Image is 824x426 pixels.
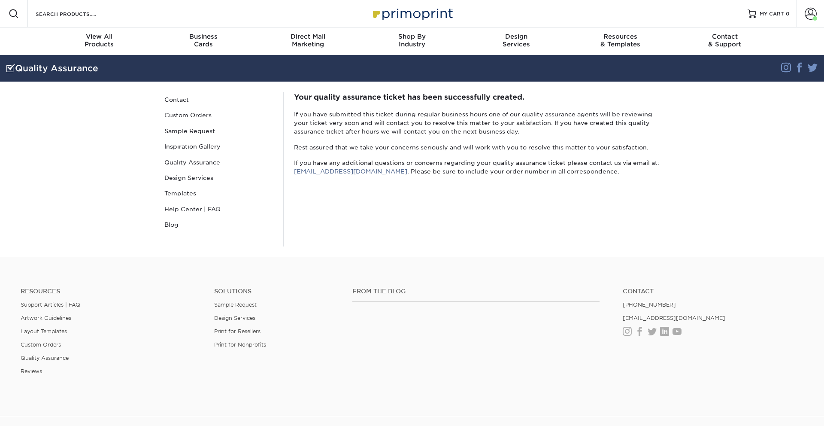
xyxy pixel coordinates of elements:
[161,92,277,107] a: Contact
[673,33,777,48] div: & Support
[21,328,67,335] a: Layout Templates
[256,27,360,55] a: Direct MailMarketing
[47,27,151,55] a: View AllProducts
[21,355,69,361] a: Quality Assurance
[623,288,803,295] a: Contact
[294,158,659,176] p: If you have any additional questions or concerns regarding your quality assurance ticket please c...
[161,186,277,201] a: Templates
[294,143,659,152] p: Rest assured that we take your concerns seriously and will work with you to resolve this matter t...
[623,315,725,321] a: [EMAIL_ADDRESS][DOMAIN_NAME]
[294,93,524,101] strong: Your quality assurance ticket has been successfully created.
[360,33,464,48] div: Industry
[161,123,277,139] a: Sample Request
[47,33,151,48] div: Products
[151,33,256,48] div: Cards
[161,217,277,232] a: Blog
[151,27,256,55] a: BusinessCards
[21,288,201,295] h4: Resources
[360,33,464,40] span: Shop By
[568,27,673,55] a: Resources& Templates
[673,27,777,55] a: Contact& Support
[294,168,407,175] a: [EMAIL_ADDRESS][DOMAIN_NAME]
[256,33,360,48] div: Marketing
[214,288,339,295] h4: Solutions
[360,27,464,55] a: Shop ByIndustry
[214,341,266,348] a: Print for Nonprofits
[673,33,777,40] span: Contact
[256,33,360,40] span: Direct Mail
[464,33,568,40] span: Design
[294,110,659,136] p: If you have submitted this ticket during regular business hours one of our quality assurance agen...
[214,328,261,335] a: Print for Resellers
[161,139,277,154] a: Inspiration Gallery
[35,9,118,19] input: SEARCH PRODUCTS.....
[21,315,71,321] a: Artwork Guidelines
[161,107,277,123] a: Custom Orders
[161,155,277,170] a: Quality Assurance
[161,170,277,186] a: Design Services
[464,27,568,55] a: DesignServices
[760,10,784,18] span: MY CART
[786,11,790,17] span: 0
[214,301,257,308] a: Sample Request
[464,33,568,48] div: Services
[352,288,600,295] h4: From the Blog
[47,33,151,40] span: View All
[21,301,80,308] a: Support Articles | FAQ
[369,4,455,23] img: Primoprint
[21,341,61,348] a: Custom Orders
[21,368,42,374] a: Reviews
[623,301,676,308] a: [PHONE_NUMBER]
[161,201,277,217] a: Help Center | FAQ
[568,33,673,40] span: Resources
[151,33,256,40] span: Business
[568,33,673,48] div: & Templates
[214,315,255,321] a: Design Services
